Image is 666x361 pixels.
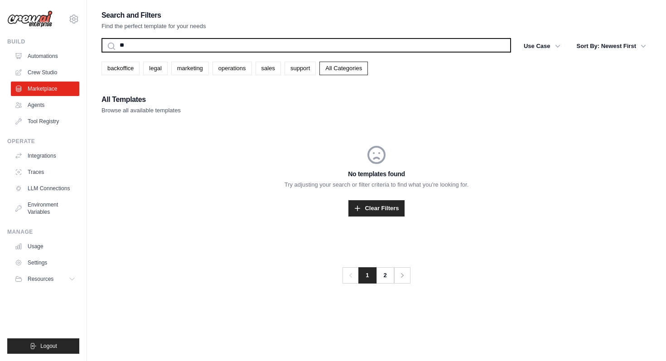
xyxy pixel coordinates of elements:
a: backoffice [101,62,140,75]
h3: No templates found [101,169,652,178]
a: Settings [11,255,79,270]
a: Marketplace [11,82,79,96]
button: Resources [11,272,79,286]
a: Integrations [11,149,79,163]
a: LLM Connections [11,181,79,196]
a: 2 [376,267,394,284]
a: Tool Registry [11,114,79,129]
a: Environment Variables [11,197,79,219]
img: Logo [7,10,53,28]
span: Logout [40,342,57,350]
a: Traces [11,165,79,179]
a: support [285,62,316,75]
a: sales [256,62,281,75]
a: operations [212,62,252,75]
a: Usage [11,239,79,254]
div: Manage [7,228,79,236]
button: Use Case [518,38,566,54]
div: Build [7,38,79,45]
span: 1 [358,267,376,284]
h2: Search and Filters [101,9,206,22]
a: Automations [11,49,79,63]
span: Resources [28,275,53,283]
div: Operate [7,138,79,145]
a: legal [143,62,167,75]
button: Logout [7,338,79,354]
nav: Pagination [343,267,410,284]
a: Crew Studio [11,65,79,80]
a: Agents [11,98,79,112]
a: All Categories [319,62,368,75]
a: marketing [171,62,209,75]
h2: All Templates [101,93,181,106]
p: Find the perfect template for your needs [101,22,206,31]
p: Browse all available templates [101,106,181,115]
button: Sort By: Newest First [571,38,652,54]
p: Try adjusting your search or filter criteria to find what you're looking for. [101,180,652,189]
a: Clear Filters [348,200,404,217]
